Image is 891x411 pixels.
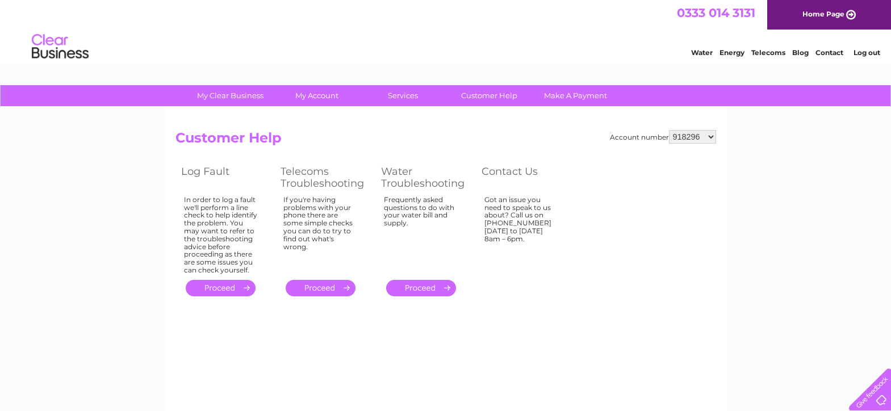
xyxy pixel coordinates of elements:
[691,48,713,57] a: Water
[286,280,355,296] a: .
[751,48,785,57] a: Telecoms
[610,130,716,144] div: Account number
[356,85,450,106] a: Services
[283,196,358,270] div: If you're having problems with your phone there are some simple checks you can do to try to find ...
[792,48,809,57] a: Blog
[720,48,744,57] a: Energy
[386,280,456,296] a: .
[375,162,476,192] th: Water Troubleshooting
[384,196,459,270] div: Frequently asked questions to do with your water bill and supply.
[186,280,256,296] a: .
[184,196,258,274] div: In order to log a fault we'll perform a line check to help identify the problem. You may want to ...
[529,85,622,106] a: Make A Payment
[677,6,755,20] a: 0333 014 3131
[854,48,880,57] a: Log out
[476,162,575,192] th: Contact Us
[183,85,277,106] a: My Clear Business
[442,85,536,106] a: Customer Help
[31,30,89,64] img: logo.png
[178,6,714,55] div: Clear Business is a trading name of Verastar Limited (registered in [GEOGRAPHIC_DATA] No. 3667643...
[175,162,275,192] th: Log Fault
[815,48,843,57] a: Contact
[175,130,716,152] h2: Customer Help
[270,85,363,106] a: My Account
[484,196,558,270] div: Got an issue you need to speak to us about? Call us on [PHONE_NUMBER] [DATE] to [DATE] 8am – 6pm.
[275,162,375,192] th: Telecoms Troubleshooting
